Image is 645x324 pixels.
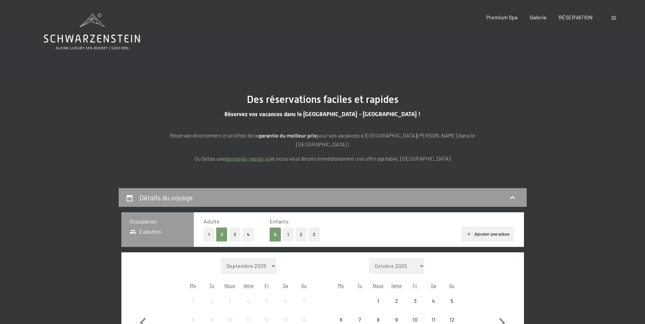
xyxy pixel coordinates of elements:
[258,132,317,139] strong: garantie du meilleur prix
[338,283,344,288] abbr: Monday
[387,292,406,310] div: Jeu Oct 02 2025
[224,283,235,288] abbr: Wednesday
[370,298,387,315] div: 1
[153,154,493,163] p: Ou faites une et nous vous ferons immédiatement une offre agréable. [GEOGRAPHIC_DATA]
[424,292,443,310] div: Arrival not possible
[221,292,239,310] div: mer sept. 03 2025
[461,227,514,241] button: Ajouter une pièce
[369,292,387,310] div: mer octobre 01 2025
[258,292,276,310] div: Arrival not possible
[242,228,254,241] button: 4
[406,292,424,310] div: Ven Oct 03 2025
[184,292,202,310] div: Arrival not possible
[190,283,196,288] abbr: Monday
[443,298,460,315] div: 5
[443,292,461,310] div: Arrival not possible
[270,228,281,241] button: 0
[357,283,362,288] abbr: Tuesday
[413,283,417,288] abbr: Friday
[276,292,294,310] div: Sam Sep 06 2025
[530,14,547,20] a: Galerie
[309,228,320,241] button: 3
[202,292,221,310] div: mar. sept. 02 2025
[258,298,275,315] div: 5
[184,292,202,310] div: Lun Sep 01 2025
[387,292,406,310] div: Arrival not possible
[139,228,161,235] font: 2 adultes
[388,298,405,315] div: 2
[283,228,293,241] button: 1
[247,93,398,105] span: Des réservations faciles et rapides
[270,218,289,224] span: Enfants
[449,283,455,288] abbr: Sunday
[301,283,307,288] abbr: Sunday
[425,298,442,315] div: 4
[225,155,270,162] a: demande rapide ici
[486,14,517,20] a: Premium Spa
[265,283,269,288] abbr: Friday
[221,298,238,315] div: 3
[295,298,312,315] div: 7
[283,283,288,288] abbr: Saturday
[224,111,421,118] span: Réservez vos vacances dans le [GEOGRAPHIC_DATA] - [GEOGRAPHIC_DATA] !
[130,218,186,225] h3: Occupation
[276,292,294,310] div: Arrival not possible
[204,228,214,241] button: 1
[239,292,258,310] div: Jeu Sep 04 2025
[294,292,313,310] div: Arrival not possible
[221,292,239,310] div: Arrival not possible
[240,298,257,315] div: 4
[406,298,423,315] div: 3
[239,292,258,310] div: Arrival not possible
[559,14,593,20] a: RÉSERVATION
[204,218,220,224] span: Adulte
[277,298,294,315] div: 6
[474,231,509,237] font: Ajouter une pièce
[216,228,227,241] button: 2
[243,283,254,288] abbr: Thursday
[230,228,241,241] button: 3
[391,283,402,288] abbr: Thursday
[431,283,436,288] abbr: Saturday
[185,298,202,315] div: 1
[294,292,313,310] div: dim Sep 07 2025
[139,193,193,202] h2: Détails du voyage
[203,298,220,315] div: 2
[202,292,221,310] div: Arrival not possible
[258,292,276,310] div: Ven Sep 05 2025
[406,292,424,310] div: Arrival not possible
[369,292,387,310] div: Arrival not possible
[209,283,214,288] abbr: Tuesday
[295,228,307,241] button: 2
[443,292,461,310] div: dim oct 05 2025
[153,131,493,148] p: Réservez directement et profitez de la pour vos vacances à l’[GEOGRAPHIC_DATA][PERSON_NAME] dans ...
[424,292,443,310] div: Sam Oct 04 2025
[373,283,384,288] abbr: Wednesday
